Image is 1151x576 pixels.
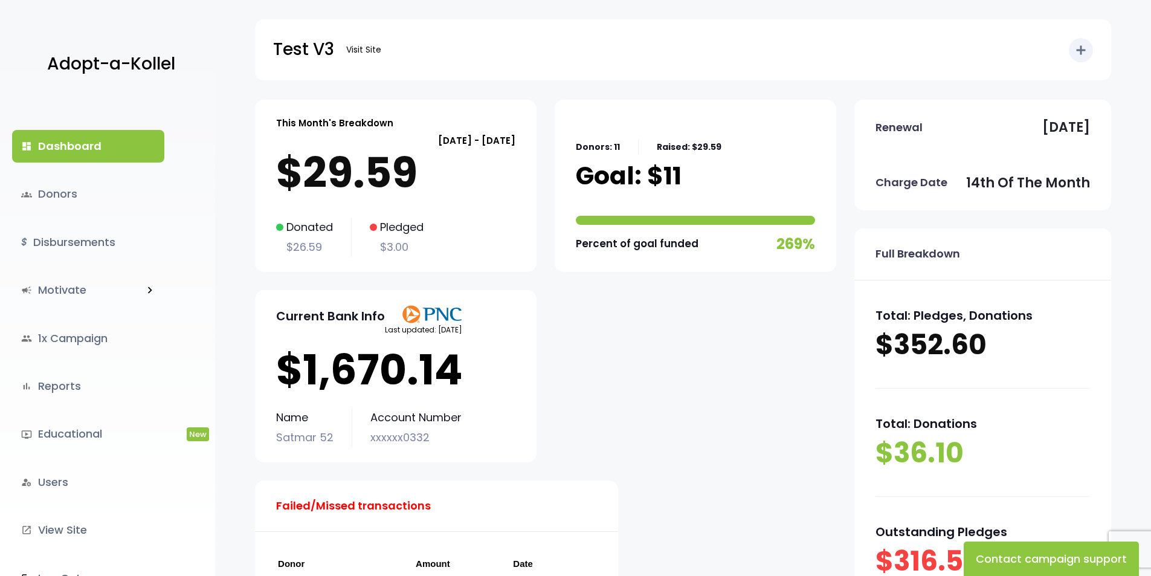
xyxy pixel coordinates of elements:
a: launchView Site [12,514,164,546]
p: $36.10 [875,435,1090,472]
p: $26.59 [276,238,333,257]
i: dashboard [21,141,32,152]
p: Current Bank Info [276,305,385,327]
p: Account Number [370,408,462,427]
p: Outstanding Pledges [875,521,1090,543]
p: $29.59 [276,149,515,197]
p: $1,670.14 [276,346,515,394]
p: Name [276,408,334,427]
p: 14th of the month [966,171,1090,195]
button: add [1069,38,1093,62]
p: Test V3 [273,34,334,65]
p: Raised: $29.59 [657,140,721,155]
i: add [1074,43,1088,57]
i: bar_chart [21,381,32,392]
p: Percent of goal funded [576,235,698,253]
i: launch [21,525,32,536]
p: $352.60 [875,326,1090,364]
p: Donated [276,218,333,237]
p: Total: Pledges, Donations [875,305,1090,326]
i: campaign [21,285,32,296]
p: Satmar 52 [276,428,334,447]
span: groups [21,189,32,200]
p: Adopt-a-Kollel [47,49,175,79]
a: Visit Site [340,38,387,62]
a: bar_chartReports [12,370,164,403]
p: Renewal [875,118,923,137]
a: Adopt-a-Kollel [41,35,175,94]
p: 269% [776,231,815,257]
i: keyboard_arrow_right [143,283,156,297]
a: dashboardDashboard [12,130,164,163]
p: This Month's Breakdown [276,115,393,131]
a: groupsDonors [12,178,164,210]
p: xxxxxx0332 [370,428,462,447]
a: manage_accountsUsers [12,466,164,499]
a: $Disbursements [12,226,164,259]
p: Goal: $11 [576,161,682,191]
p: Donors: 11 [576,140,620,155]
p: Total: Donations [875,413,1090,435]
i: ondemand_video [21,429,32,440]
a: campaignMotivate [12,274,135,306]
p: Last updated: [DATE] [385,323,462,337]
button: Contact campaign support [964,542,1139,576]
p: $3.00 [370,238,424,257]
p: Failed/Missed transactions [276,496,431,516]
i: group [21,333,32,344]
p: [DATE] - [DATE] [276,132,515,149]
img: PNClogo.svg [402,305,462,323]
a: ondemand_videoEducationalNew [12,418,164,450]
a: group1x Campaign [12,322,164,355]
i: $ [21,234,27,251]
p: Charge Date [875,173,947,192]
p: Pledged [370,218,424,237]
p: [DATE] [1042,115,1090,140]
i: manage_accounts [21,477,32,488]
p: Full Breakdown [875,244,960,264]
span: New [187,427,209,441]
